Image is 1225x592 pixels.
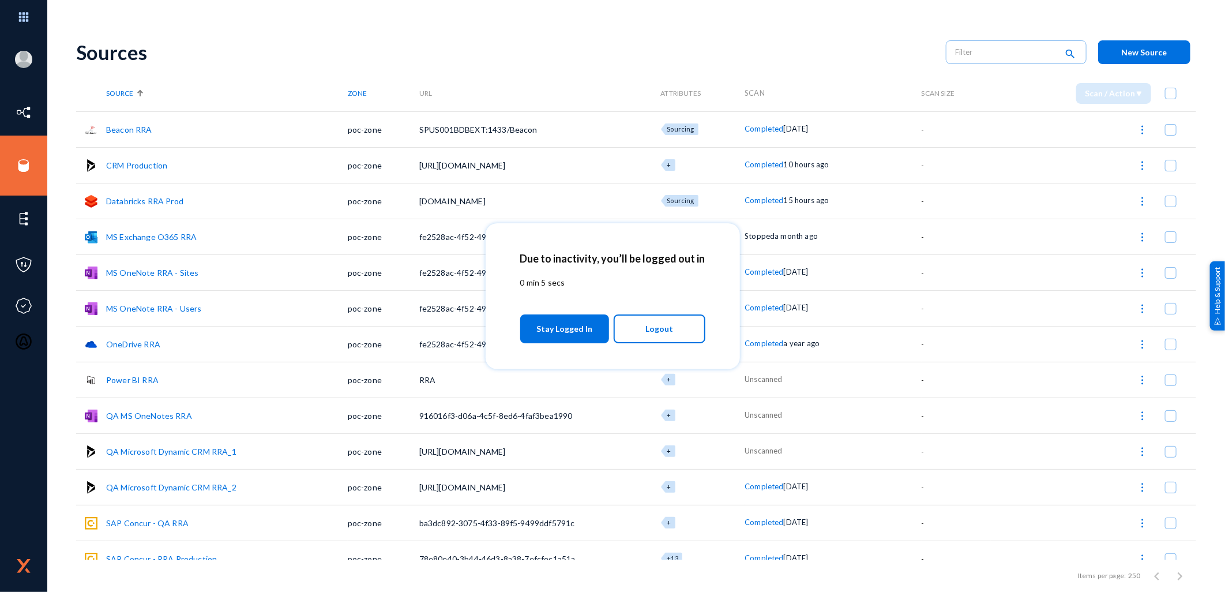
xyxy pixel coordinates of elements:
p: 0 min 5 secs [520,276,705,288]
button: Stay Logged In [520,314,610,343]
h2: Due to inactivity, you’ll be logged out in [520,252,705,265]
span: Stay Logged In [536,319,592,339]
span: Logout [645,319,673,339]
button: Logout [614,314,705,343]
